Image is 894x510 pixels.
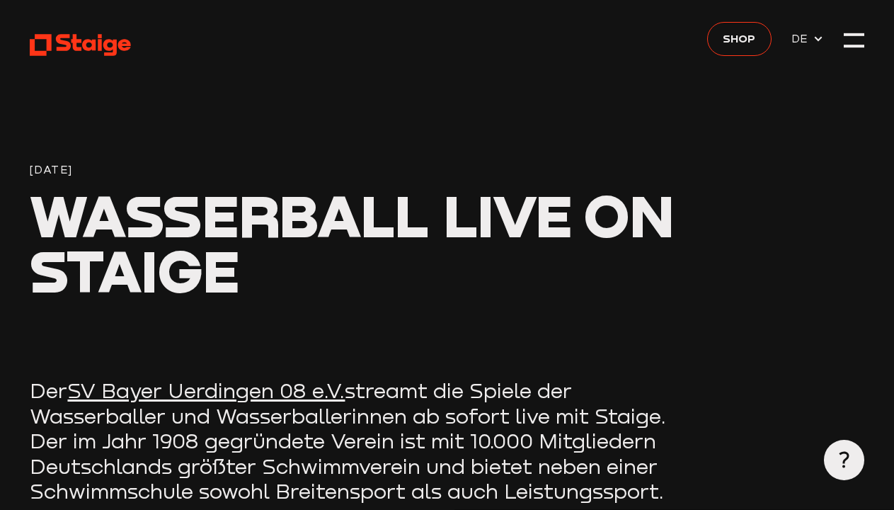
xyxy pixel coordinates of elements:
div: [DATE] [30,161,864,178]
p: Der streamt die Spiele der Wasserballer und Wasserballerinnen ab sofort live mit Staige. Der im J... [30,378,702,504]
a: SV Bayer Uerdingen 08 e.V. [67,378,345,402]
span: Wasserball live on Staige [30,180,675,305]
a: Shop [707,22,771,56]
span: DE [791,30,813,47]
span: Shop [723,30,755,47]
